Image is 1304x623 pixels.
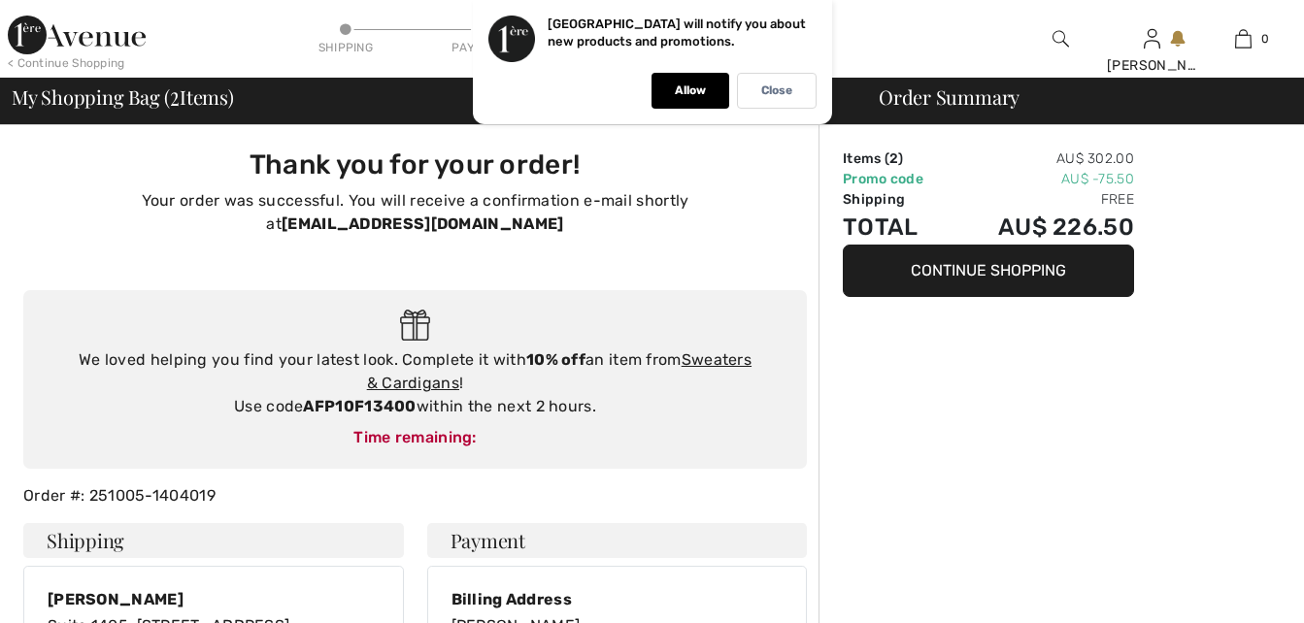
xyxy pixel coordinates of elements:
strong: AFP10F13400 [303,397,416,415]
td: Total [843,210,952,245]
h4: Payment [427,523,808,558]
td: AU$ 302.00 [952,148,1134,169]
img: Gift.svg [400,310,430,342]
div: Order #: 251005-1404019 [12,484,819,508]
td: Free [952,189,1134,210]
p: Allow [675,83,706,98]
strong: [EMAIL_ADDRESS][DOMAIN_NAME] [282,214,563,233]
div: [PERSON_NAME] [48,590,380,608]
img: search the website [1053,27,1069,50]
h4: Shipping [23,523,404,558]
a: 0 [1198,27,1287,50]
h3: Thank you for your order! [35,148,795,181]
img: My Bag [1235,27,1252,50]
div: [PERSON_NAME] [1107,55,1196,76]
div: < Continue Shopping [8,54,125,72]
div: We loved helping you find your latest look. Complete it with an item from ! Use code within the n... [43,348,787,418]
span: 2 [889,150,898,167]
span: My Shopping Bag ( Items) [12,87,234,107]
img: My Info [1144,27,1160,50]
td: Promo code [843,169,952,189]
td: Shipping [843,189,952,210]
p: [GEOGRAPHIC_DATA] will notify you about new products and promotions. [548,16,806,49]
td: Items ( ) [843,148,952,169]
a: Sign In [1144,29,1160,48]
div: Order Summary [855,87,1292,107]
span: 2 [170,82,180,108]
span: 0 [1261,30,1269,48]
strong: 10% off [526,350,585,369]
img: 1ère Avenue [8,16,146,54]
div: Payment [451,39,509,56]
button: Continue Shopping [843,245,1134,297]
td: AU$ 226.50 [952,210,1134,245]
td: AU$ -75.50 [952,169,1134,189]
div: Time remaining: [43,426,787,449]
div: Shipping [317,39,375,56]
p: Your order was successful. You will receive a confirmation e-mail shortly at [35,189,795,236]
p: Close [761,83,792,98]
div: Billing Address [451,590,784,608]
